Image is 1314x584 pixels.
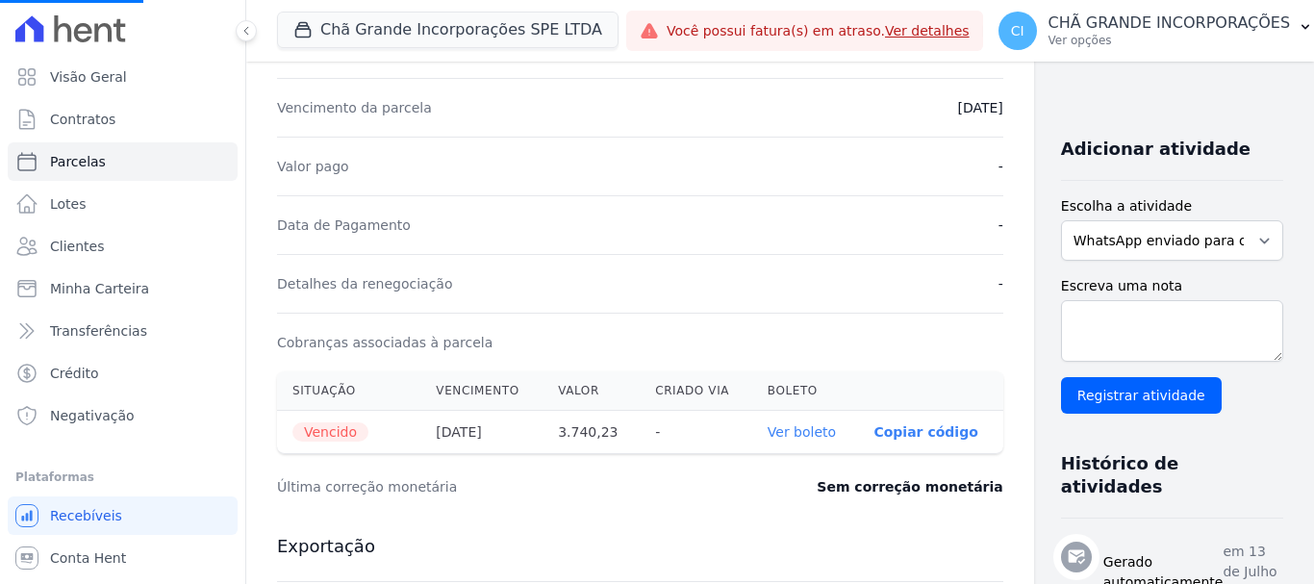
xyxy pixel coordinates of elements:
[8,227,238,266] a: Clientes
[543,371,640,411] th: Valor
[277,477,706,496] dt: Última correção monetária
[752,371,859,411] th: Boleto
[998,157,1003,176] dd: -
[50,194,87,214] span: Lotes
[957,98,1002,117] dd: [DATE]
[1061,196,1283,216] label: Escolha a atividade
[8,100,238,139] a: Contratos
[543,411,640,454] th: 3.740,23
[8,496,238,535] a: Recebíveis
[50,279,149,298] span: Minha Carteira
[1061,138,1251,161] h3: Adicionar atividade
[50,67,127,87] span: Visão Geral
[277,216,411,235] dt: Data de Pagamento
[817,477,1002,496] dd: Sem correção monetária
[667,21,970,41] span: Você possui fatura(s) em atraso.
[277,333,493,352] dt: Cobranças associadas à parcela
[1061,377,1222,414] input: Registrar atividade
[420,371,543,411] th: Vencimento
[277,157,349,176] dt: Valor pago
[50,110,115,129] span: Contratos
[277,12,619,48] button: Chã Grande Incorporações SPE LTDA
[50,406,135,425] span: Negativação
[50,237,104,256] span: Clientes
[998,216,1003,235] dd: -
[1049,33,1291,48] p: Ver opções
[768,424,836,440] a: Ver boleto
[277,98,432,117] dt: Vencimento da parcela
[1061,276,1283,296] label: Escreva uma nota
[50,548,126,568] span: Conta Hent
[8,58,238,96] a: Visão Geral
[885,23,970,38] a: Ver detalhes
[8,142,238,181] a: Parcelas
[640,411,752,454] th: -
[1061,452,1268,498] h3: Histórico de atividades
[8,185,238,223] a: Lotes
[8,354,238,393] a: Crédito
[1011,24,1024,38] span: CI
[8,396,238,435] a: Negativação
[277,274,453,293] dt: Detalhes da renegociação
[998,274,1003,293] dd: -
[8,539,238,577] a: Conta Hent
[8,269,238,308] a: Minha Carteira
[50,364,99,383] span: Crédito
[1049,13,1291,33] p: CHÃ GRANDE INCORPORAÇÕES
[640,371,752,411] th: Criado via
[50,321,147,341] span: Transferências
[15,466,230,489] div: Plataformas
[8,312,238,350] a: Transferências
[277,535,1003,558] h3: Exportação
[420,411,543,454] th: [DATE]
[292,422,368,442] span: Vencido
[50,152,106,171] span: Parcelas
[277,371,420,411] th: Situação
[873,424,977,440] button: Copiar código
[50,506,122,525] span: Recebíveis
